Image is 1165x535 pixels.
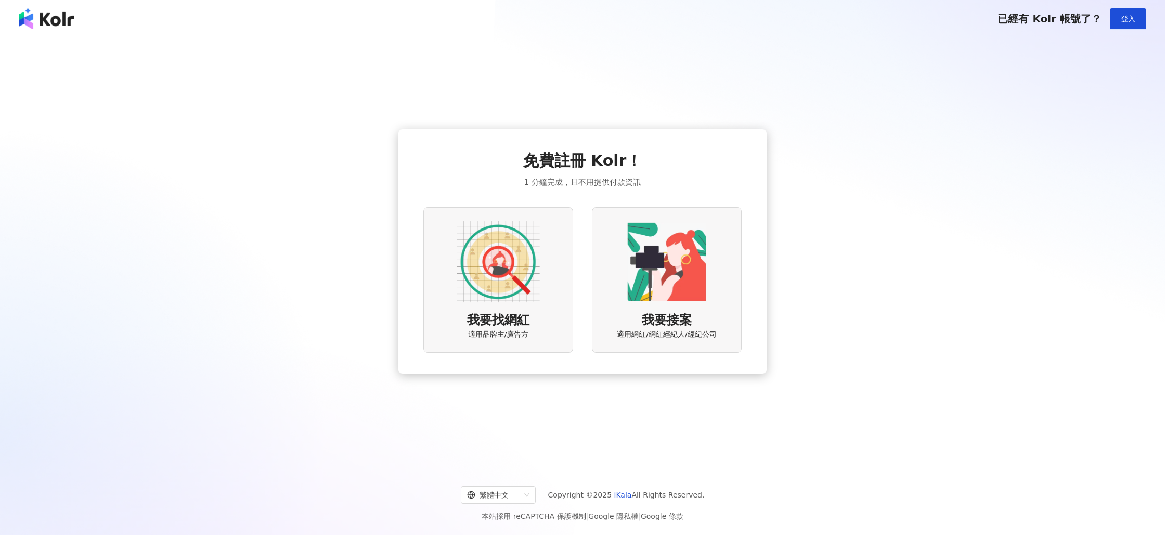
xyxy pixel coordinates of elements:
[617,329,716,340] span: 適用網紅/網紅經紀人/經紀公司
[468,329,529,340] span: 適用品牌主/廣告方
[1110,8,1146,29] button: 登入
[614,491,632,499] a: iKala
[625,220,708,303] img: KOL identity option
[548,489,705,501] span: Copyright © 2025 All Rights Reserved.
[467,487,520,503] div: 繁體中文
[523,150,642,172] span: 免費註冊 Kolr！
[641,512,683,520] a: Google 條款
[457,220,540,303] img: AD identity option
[638,512,641,520] span: |
[588,512,638,520] a: Google 隱私權
[586,512,589,520] span: |
[998,12,1102,25] span: 已經有 Kolr 帳號了？
[524,176,641,188] span: 1 分鐘完成，且不用提供付款資訊
[467,312,529,329] span: 我要找網紅
[482,510,683,523] span: 本站採用 reCAPTCHA 保護機制
[642,312,692,329] span: 我要接案
[19,8,74,29] img: logo
[1121,15,1135,23] span: 登入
